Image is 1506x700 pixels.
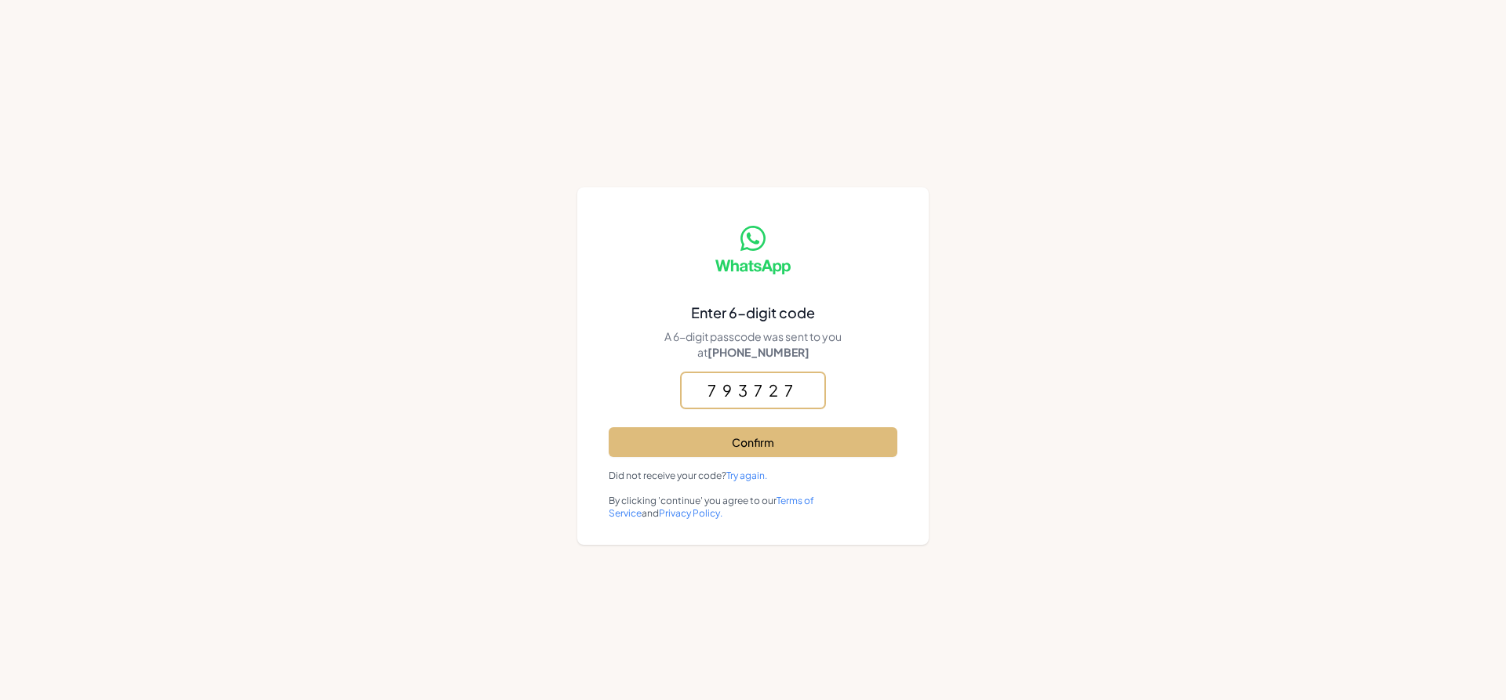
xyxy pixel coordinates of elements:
a: Privacy Policy. [659,507,722,519]
p: By clicking 'continue' you agree to our and [609,495,897,520]
a: Terms of Service [609,495,814,519]
p: Did not receive your code? [609,470,897,482]
div: Enter 6-digit code [609,303,897,322]
b: [PHONE_NUMBER] [708,345,809,359]
p: A 6-digit passcode was sent to you at [609,328,897,360]
img: whatsapp.f6588d5cb7bf46661b12dc8befa357a8.svg [715,226,791,274]
a: Try again. [726,470,767,481]
button: Confirm [609,427,897,457]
